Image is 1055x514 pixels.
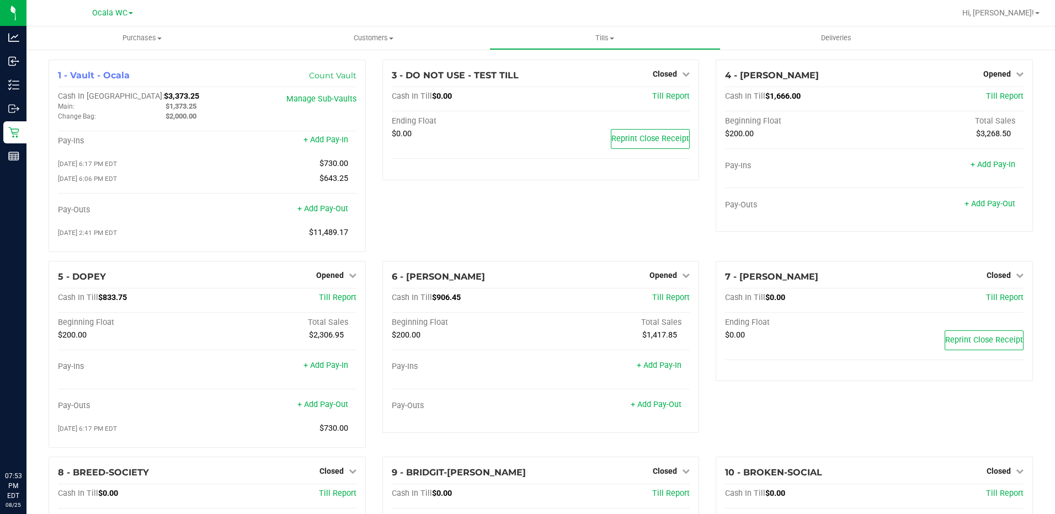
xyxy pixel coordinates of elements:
span: Closed [653,69,677,78]
span: $643.25 [319,174,348,183]
span: $1,666.00 [765,92,801,101]
a: Count Vault [309,71,356,81]
div: Pay-Outs [58,205,207,215]
a: + Add Pay-Out [631,400,681,409]
span: $730.00 [319,159,348,168]
div: Pay-Ins [392,362,541,372]
span: 6 - [PERSON_NAME] [392,271,485,282]
span: Cash In Till [725,92,765,101]
span: $200.00 [392,330,420,340]
p: 07:53 PM EDT [5,471,22,501]
a: + Add Pay-In [637,361,681,370]
span: Closed [987,271,1011,280]
a: Till Report [986,293,1024,302]
span: 1 - Vault - Ocala [58,70,130,81]
span: Closed [319,467,344,475]
a: + Add Pay-In [971,160,1015,169]
div: Total Sales [541,318,690,328]
span: Opened [983,69,1011,78]
div: Ending Float [392,116,541,126]
span: $200.00 [725,129,754,138]
span: Hi, [PERSON_NAME]! [962,8,1034,17]
span: $833.75 [98,293,127,302]
div: Total Sales [875,116,1024,126]
div: Beginning Float [392,318,541,328]
span: $0.00 [725,330,745,340]
span: Cash In Till [58,489,98,498]
span: Deliveries [806,33,866,43]
span: $1,373.25 [166,102,196,110]
span: Ocala WC [92,8,127,18]
span: $0.00 [432,489,452,498]
inline-svg: Analytics [8,32,19,43]
iframe: Resource center [11,426,44,459]
span: Reprint Close Receipt [945,335,1023,345]
span: Cash In [GEOGRAPHIC_DATA]: [58,92,164,101]
span: $906.45 [432,293,461,302]
div: Pay-Ins [58,362,207,372]
span: Opened [649,271,677,280]
a: Till Report [986,92,1024,101]
button: Reprint Close Receipt [611,129,690,149]
span: $0.00 [392,129,412,138]
span: Cash In Till [58,293,98,302]
p: 08/25 [5,501,22,509]
span: $0.00 [765,293,785,302]
span: $200.00 [58,330,87,340]
a: Till Report [986,489,1024,498]
div: Ending Float [725,318,874,328]
span: $3,373.25 [164,92,199,101]
inline-svg: Inventory [8,79,19,90]
span: $0.00 [432,92,452,101]
a: Manage Sub-Vaults [286,94,356,104]
a: Till Report [652,293,690,302]
span: [DATE] 6:17 PM EDT [58,425,117,432]
inline-svg: Outbound [8,103,19,114]
span: 8 - BREED-SOCIETY [58,467,149,478]
span: 10 - BROKEN-SOCIAL [725,467,822,478]
a: Deliveries [721,26,952,50]
a: Customers [258,26,489,50]
a: Till Report [652,92,690,101]
div: Total Sales [207,318,356,328]
span: 5 - DOPEY [58,271,106,282]
span: $0.00 [765,489,785,498]
span: Cash In Till [392,293,432,302]
span: Cash In Till [392,92,432,101]
span: $3,268.50 [976,129,1011,138]
span: [DATE] 6:17 PM EDT [58,160,117,168]
span: $730.00 [319,424,348,433]
span: $0.00 [98,489,118,498]
span: Opened [316,271,344,280]
a: Till Report [319,293,356,302]
span: [DATE] 6:06 PM EDT [58,175,117,183]
span: [DATE] 2:41 PM EDT [58,229,117,237]
span: Tills [490,33,720,43]
div: Pay-Ins [725,161,874,171]
span: Till Report [652,489,690,498]
a: Tills [489,26,721,50]
inline-svg: Inbound [8,56,19,67]
span: Cash In Till [392,489,432,498]
span: $2,000.00 [166,112,196,120]
span: Purchases [26,33,258,43]
a: Till Report [319,489,356,498]
inline-svg: Retail [8,127,19,138]
a: + Add Pay-Out [297,400,348,409]
span: Cash In Till [725,489,765,498]
a: + Add Pay-In [303,135,348,144]
span: 9 - BRIDGIT-[PERSON_NAME] [392,467,526,478]
a: Purchases [26,26,258,50]
span: Closed [987,467,1011,475]
div: Beginning Float [725,116,874,126]
a: + Add Pay-Out [297,204,348,213]
span: Cash In Till [725,293,765,302]
span: 4 - [PERSON_NAME] [725,70,819,81]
